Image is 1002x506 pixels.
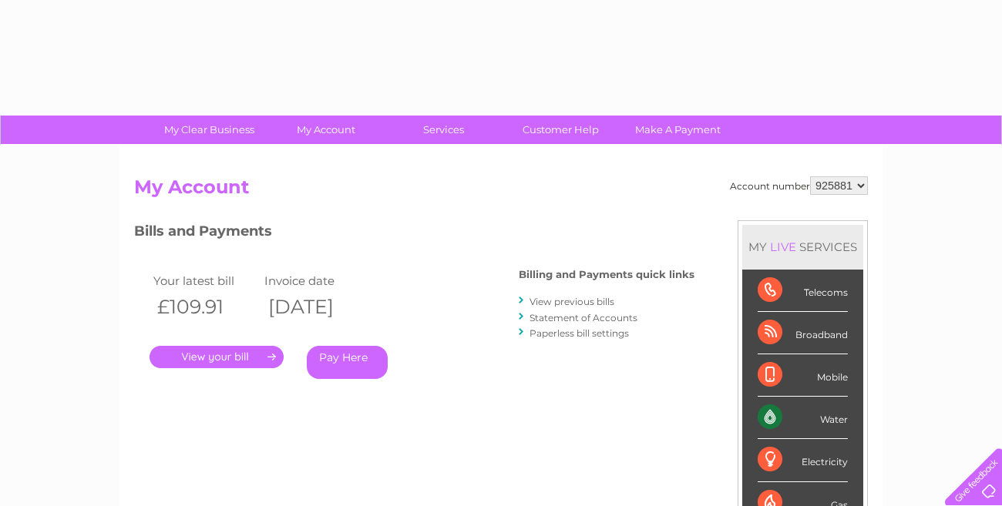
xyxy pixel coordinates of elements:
a: Paperless bill settings [530,327,629,339]
td: Invoice date [261,270,372,291]
div: Water [758,397,848,439]
a: Make A Payment [614,116,741,144]
a: My Clear Business [146,116,273,144]
a: Statement of Accounts [530,312,637,323]
div: Mobile [758,354,848,397]
div: MY SERVICES [742,225,863,269]
h4: Billing and Payments quick links [519,269,694,280]
div: Telecoms [758,270,848,312]
th: [DATE] [261,291,372,323]
a: Customer Help [497,116,624,144]
a: Pay Here [307,346,388,379]
div: Broadband [758,312,848,354]
a: . [150,346,284,368]
td: Your latest bill [150,270,261,291]
div: Electricity [758,439,848,481]
a: My Account [263,116,390,144]
h3: Bills and Payments [134,220,694,247]
div: LIVE [767,240,799,254]
div: Account number [730,176,868,195]
h2: My Account [134,176,868,206]
a: View previous bills [530,296,614,307]
a: Services [380,116,507,144]
th: £109.91 [150,291,261,323]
